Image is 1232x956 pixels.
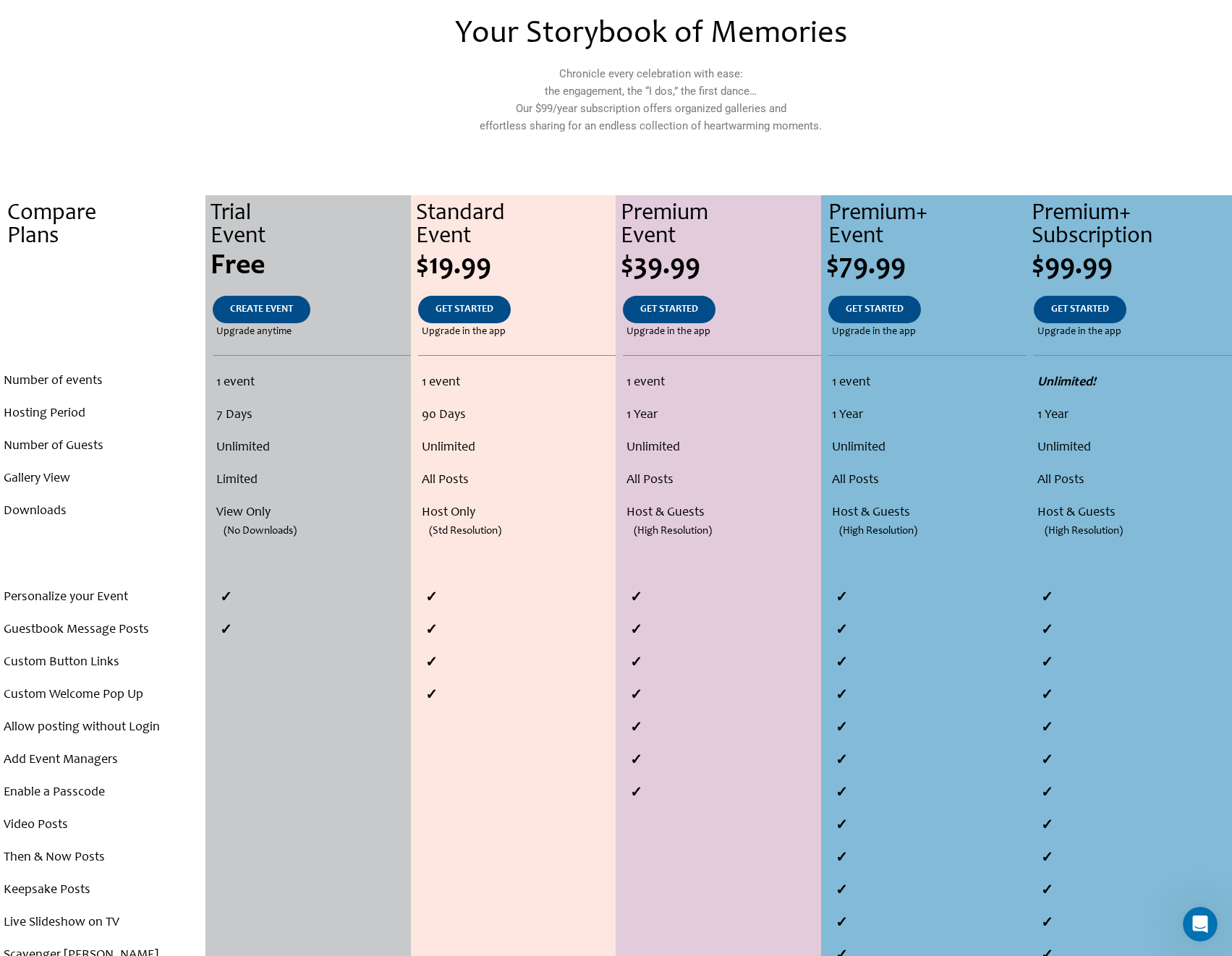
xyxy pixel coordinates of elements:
[832,323,916,341] span: Upgrade in the app
[1037,432,1228,464] li: Unlimited
[101,304,104,315] span: .
[634,515,712,547] span: (High Resolution)
[640,304,698,315] span: GET STARTED
[1051,304,1109,315] span: GET STARTED
[839,515,917,547] span: (High Resolution)
[216,497,406,529] li: View Only
[84,296,122,323] a: .
[422,399,613,432] li: 90 Days
[4,712,202,744] li: Allow posting without Login
[832,367,1023,399] li: 1 event
[1037,323,1121,341] span: Upgrade in the app
[1183,907,1218,942] iframe: Intercom live chat
[4,646,202,679] li: Custom Button Links
[4,614,202,646] li: Guestbook Message Posts
[4,679,202,712] li: Custom Welcome Pop Up
[337,65,964,135] p: Chronicle every celebration with ease: the engagement, the “I dos,” the first dance… Our $99/year...
[626,367,817,399] li: 1 event
[216,464,406,497] li: Limited
[4,777,202,809] li: Enable a Passcode
[211,252,411,281] div: Free
[828,202,1027,249] div: Premium+ Event
[4,495,202,528] li: Downloads
[1032,252,1232,281] div: $99.99
[4,809,202,842] li: Video Posts
[626,323,710,341] span: Upgrade in the app
[422,497,613,529] li: Host Only
[832,399,1023,432] li: 1 Year
[429,515,501,547] span: (Std Resolution)
[623,296,715,323] a: GET STARTED
[101,327,104,337] span: .
[211,202,411,249] div: Trial Event
[626,432,817,464] li: Unlimited
[621,252,821,281] div: $39.99
[832,432,1023,464] li: Unlimited
[4,365,202,398] li: Number of events
[422,464,613,497] li: All Posts
[1037,399,1228,432] li: 1 Year
[416,252,616,281] div: $19.99
[224,515,297,547] span: (No Downloads)
[626,399,817,432] li: 1 Year
[216,323,292,341] span: Upgrade anytime
[4,581,202,614] li: Personalize your Event
[216,432,406,464] li: Unlimited
[418,296,511,323] a: GET STARTED
[1037,497,1228,529] li: Host & Guests
[826,252,1027,281] div: $79.99
[7,202,205,249] div: Compare Plans
[422,323,506,341] span: Upgrade in the app
[1032,202,1232,249] div: Premium+ Subscription
[832,497,1023,529] li: Host & Guests
[230,304,293,315] span: CREATE EVENT
[846,304,904,315] span: GET STARTED
[832,464,1023,497] li: All Posts
[436,304,493,315] span: GET STARTED
[4,842,202,874] li: Then & Now Posts
[1034,296,1126,323] a: GET STARTED
[626,464,817,497] li: All Posts
[216,367,406,399] li: 1 event
[4,874,202,907] li: Keepsake Posts
[626,497,817,529] li: Host & Guests
[4,398,202,430] li: Hosting Period
[213,296,310,323] a: CREATE EVENT
[337,19,964,51] h2: Your Storybook of Memories
[4,463,202,495] li: Gallery View
[4,430,202,463] li: Number of Guests
[621,202,821,249] div: Premium Event
[422,432,613,464] li: Unlimited
[216,399,406,432] li: 7 Days
[4,744,202,777] li: Add Event Managers
[416,202,616,249] div: Standard Event
[1037,464,1228,497] li: All Posts
[828,296,921,323] a: GET STARTED
[99,252,106,281] span: .
[422,367,613,399] li: 1 event
[1037,376,1096,389] strong: Unlimited!
[4,907,202,939] li: Live Slideshow on TV
[1045,515,1123,547] span: (High Resolution)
